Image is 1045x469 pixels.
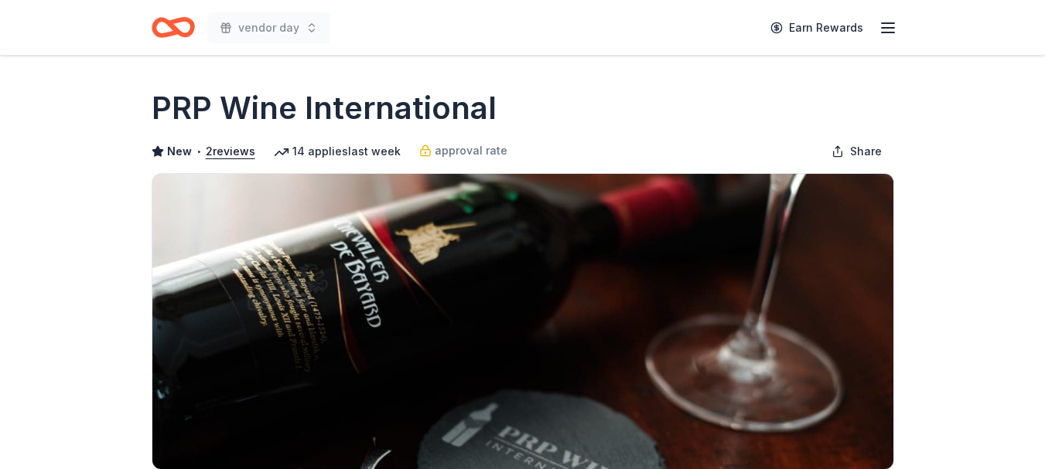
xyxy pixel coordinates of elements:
[761,14,873,42] a: Earn Rewards
[274,142,401,161] div: 14 applies last week
[850,142,882,161] span: Share
[419,141,507,160] a: approval rate
[819,136,894,167] button: Share
[206,142,255,161] button: 2reviews
[238,19,299,37] span: vendor day
[207,12,330,43] button: vendor day
[167,142,192,161] span: New
[152,174,893,469] img: Image for PRP Wine International
[435,141,507,160] span: approval rate
[152,87,497,130] h1: PRP Wine International
[196,145,201,158] span: •
[152,9,195,46] a: Home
